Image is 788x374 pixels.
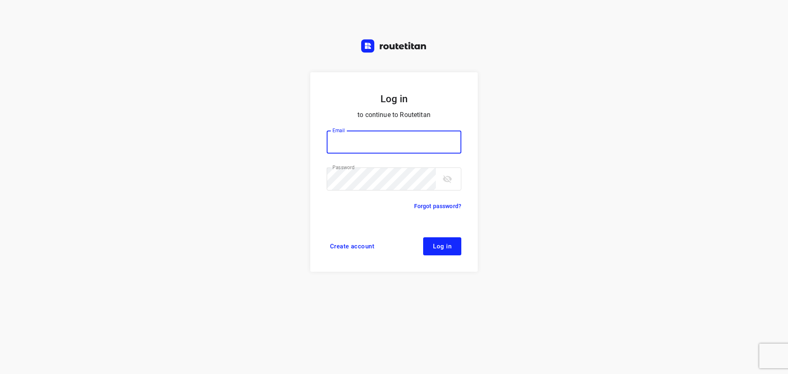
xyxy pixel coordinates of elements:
[330,243,374,250] span: Create account
[327,109,461,121] p: to continue to Routetitan
[433,243,451,250] span: Log in
[414,201,461,211] a: Forgot password?
[423,237,461,255] button: Log in
[439,171,456,187] button: toggle password visibility
[361,39,427,55] a: Routetitan
[327,92,461,106] h5: Log in
[361,39,427,53] img: Routetitan
[327,237,378,255] a: Create account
